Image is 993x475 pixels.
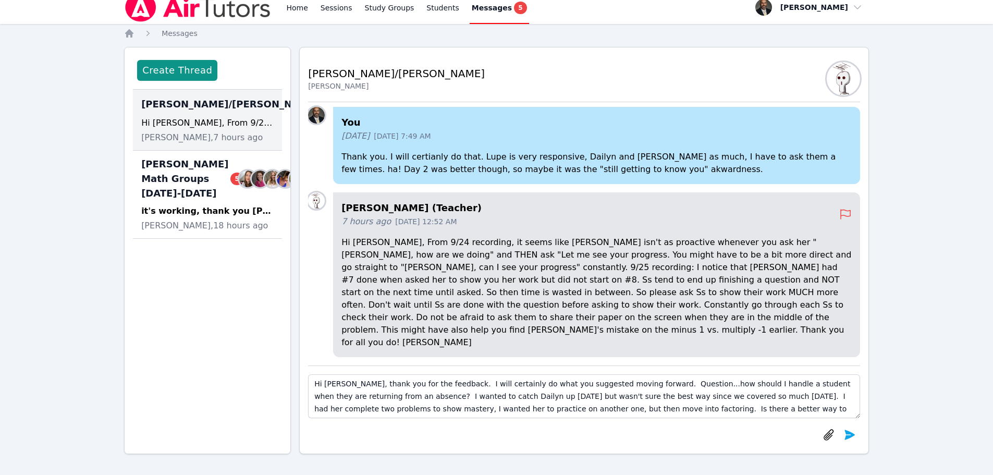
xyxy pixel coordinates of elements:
[308,66,485,81] h2: [PERSON_NAME]/[PERSON_NAME]
[230,173,243,185] span: 5
[162,29,198,38] span: Messages
[252,170,268,187] img: Rebecca Miller
[137,60,217,81] button: Create Thread
[289,170,306,187] img: Diana Carle
[341,201,839,215] h4: [PERSON_NAME] (Teacher)
[374,131,431,141] span: [DATE] 7:49 AM
[133,151,282,239] div: [PERSON_NAME] Math Groups [DATE]-[DATE]5Sarah BenzingerRebecca MillerSandra DavisAlexis AsiamaDia...
[308,107,325,124] img: Bernard Estephan
[341,236,852,349] p: Hi [PERSON_NAME], From 9/24 recording, it seems like [PERSON_NAME] isn't as proactive whenever yo...
[341,151,852,176] p: Thank you. I will certianly do that. Lupe is very responsive, Dailyn and [PERSON_NAME] as much, I...
[341,115,852,130] h4: You
[827,62,860,95] img: Joyce Law
[141,157,243,201] span: [PERSON_NAME] Math Groups [DATE]-[DATE]
[141,220,268,232] span: [PERSON_NAME], 18 hours ago
[124,28,869,39] nav: Breadcrumb
[308,192,325,209] img: Joyce Law
[395,216,457,227] span: [DATE] 12:52 AM
[162,28,198,39] a: Messages
[308,374,860,418] textarea: Hi [PERSON_NAME], thank you for the feedback. I will certainly do what you suggested moving forwa...
[308,81,485,91] div: [PERSON_NAME]
[514,2,526,14] span: 5
[239,170,256,187] img: Sarah Benzinger
[133,90,282,151] div: [PERSON_NAME]/[PERSON_NAME]Joyce LawHi [PERSON_NAME], From 9/24 recording, it seems like [PERSON_...
[341,215,391,228] span: 7 hours ago
[472,3,512,13] span: Messages
[141,117,274,129] div: Hi [PERSON_NAME], From 9/24 recording, it seems like [PERSON_NAME] isn't as proactive whenever yo...
[141,131,263,144] span: [PERSON_NAME], 7 hours ago
[141,97,319,112] span: [PERSON_NAME]/[PERSON_NAME]
[277,170,293,187] img: Alexis Asiama
[341,130,370,142] span: [DATE]
[264,170,281,187] img: Sandra Davis
[141,205,274,217] div: it's working, thank you [PERSON_NAME]! :)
